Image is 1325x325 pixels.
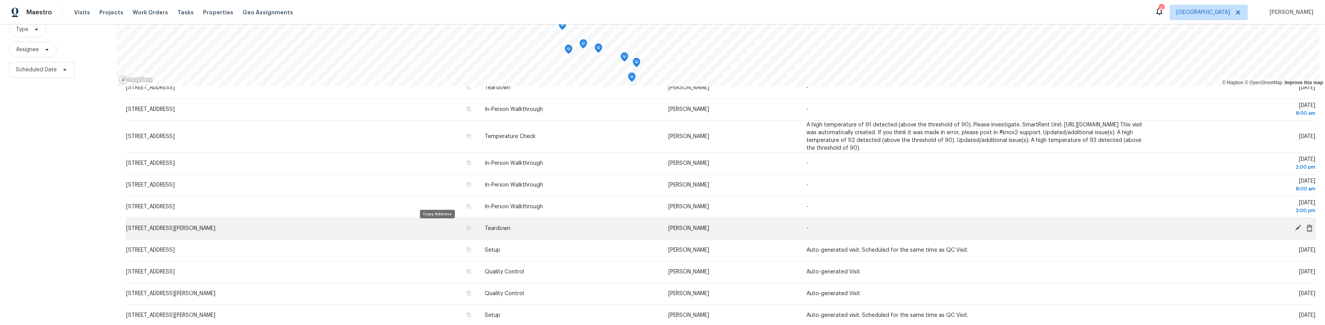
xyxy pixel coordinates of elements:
[806,247,968,253] span: Auto-generated visit. Scheduled for the same time as QC Visit.
[465,203,472,210] button: Copy Address
[1292,225,1304,232] span: Edit
[628,73,636,85] div: Map marker
[16,26,28,33] span: Type
[806,122,1142,151] span: A high temperature of 91 detected (above the threshold of 90). Please investigate. SmartRent Unit...
[1266,9,1313,16] span: [PERSON_NAME]
[806,182,808,188] span: -
[806,291,860,296] span: Auto-generated Visit
[465,246,472,253] button: Copy Address
[99,9,123,16] span: Projects
[1164,185,1315,193] div: 8:00 am
[806,85,808,90] span: -
[485,313,500,318] span: Setup
[16,66,57,74] span: Scheduled Date
[126,313,215,318] span: [STREET_ADDRESS][PERSON_NAME]
[465,159,472,166] button: Copy Address
[565,45,572,57] div: Map marker
[126,226,215,231] span: [STREET_ADDRESS][PERSON_NAME]
[668,269,709,275] span: [PERSON_NAME]
[126,247,175,253] span: [STREET_ADDRESS]
[485,107,543,112] span: In-Person Walkthrough
[806,204,808,209] span: -
[465,268,472,275] button: Copy Address
[485,204,543,209] span: In-Person Walkthrough
[485,291,524,296] span: Quality Control
[177,10,194,15] span: Tasks
[1299,313,1315,318] span: [DATE]
[485,161,543,166] span: In-Person Walkthrough
[485,226,510,231] span: Teardown
[243,9,293,16] span: Geo Assignments
[26,9,52,16] span: Maestro
[126,204,175,209] span: [STREET_ADDRESS]
[668,107,709,112] span: [PERSON_NAME]
[1164,163,1315,171] div: 2:00 pm
[668,134,709,139] span: [PERSON_NAME]
[668,182,709,188] span: [PERSON_NAME]
[485,182,543,188] span: In-Person Walkthrough
[621,52,628,64] div: Map marker
[465,311,472,318] button: Copy Address
[806,226,808,231] span: -
[633,58,640,70] div: Map marker
[595,43,602,55] div: Map marker
[579,39,587,51] div: Map marker
[1299,134,1315,139] span: [DATE]
[1164,157,1315,171] span: [DATE]
[1164,178,1315,193] span: [DATE]
[806,269,860,275] span: Auto-generated Visit
[558,21,566,33] div: Map marker
[126,161,175,166] span: [STREET_ADDRESS]
[126,269,175,275] span: [STREET_ADDRESS]
[668,313,709,318] span: [PERSON_NAME]
[1304,225,1315,232] span: Cancel
[203,9,233,16] span: Properties
[465,133,472,140] button: Copy Address
[1164,207,1315,214] div: 2:00 pm
[1164,103,1315,117] span: [DATE]
[16,46,39,54] span: Assignee
[126,134,175,139] span: [STREET_ADDRESS]
[465,105,472,112] button: Copy Address
[465,181,472,188] button: Copy Address
[485,85,510,90] span: Teardown
[1164,200,1315,214] span: [DATE]
[126,107,175,112] span: [STREET_ADDRESS]
[126,85,175,90] span: [STREET_ADDRESS]
[1299,247,1315,253] span: [DATE]
[1245,80,1282,85] a: OpenStreetMap
[1222,80,1243,85] a: Mapbox
[485,247,500,253] span: Setup
[806,161,808,166] span: -
[119,75,153,84] a: Mapbox homepage
[806,107,808,112] span: -
[1159,5,1164,12] div: 4
[1164,109,1315,117] div: 8:00 am
[1176,9,1230,16] span: [GEOGRAPHIC_DATA]
[1299,269,1315,275] span: [DATE]
[668,161,709,166] span: [PERSON_NAME]
[126,182,175,188] span: [STREET_ADDRESS]
[465,290,472,297] button: Copy Address
[806,313,968,318] span: Auto-generated visit. Scheduled for the same time as QC Visit.
[1299,291,1315,296] span: [DATE]
[133,9,168,16] span: Work Orders
[668,247,709,253] span: [PERSON_NAME]
[668,226,709,231] span: [PERSON_NAME]
[668,291,709,296] span: [PERSON_NAME]
[485,269,524,275] span: Quality Control
[74,9,90,16] span: Visits
[668,85,709,90] span: [PERSON_NAME]
[1285,80,1323,85] a: Improve this map
[1299,85,1315,90] span: [DATE]
[465,84,472,91] button: Copy Address
[485,134,536,139] span: Temperature Check
[668,204,709,209] span: [PERSON_NAME]
[126,291,215,296] span: [STREET_ADDRESS][PERSON_NAME]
